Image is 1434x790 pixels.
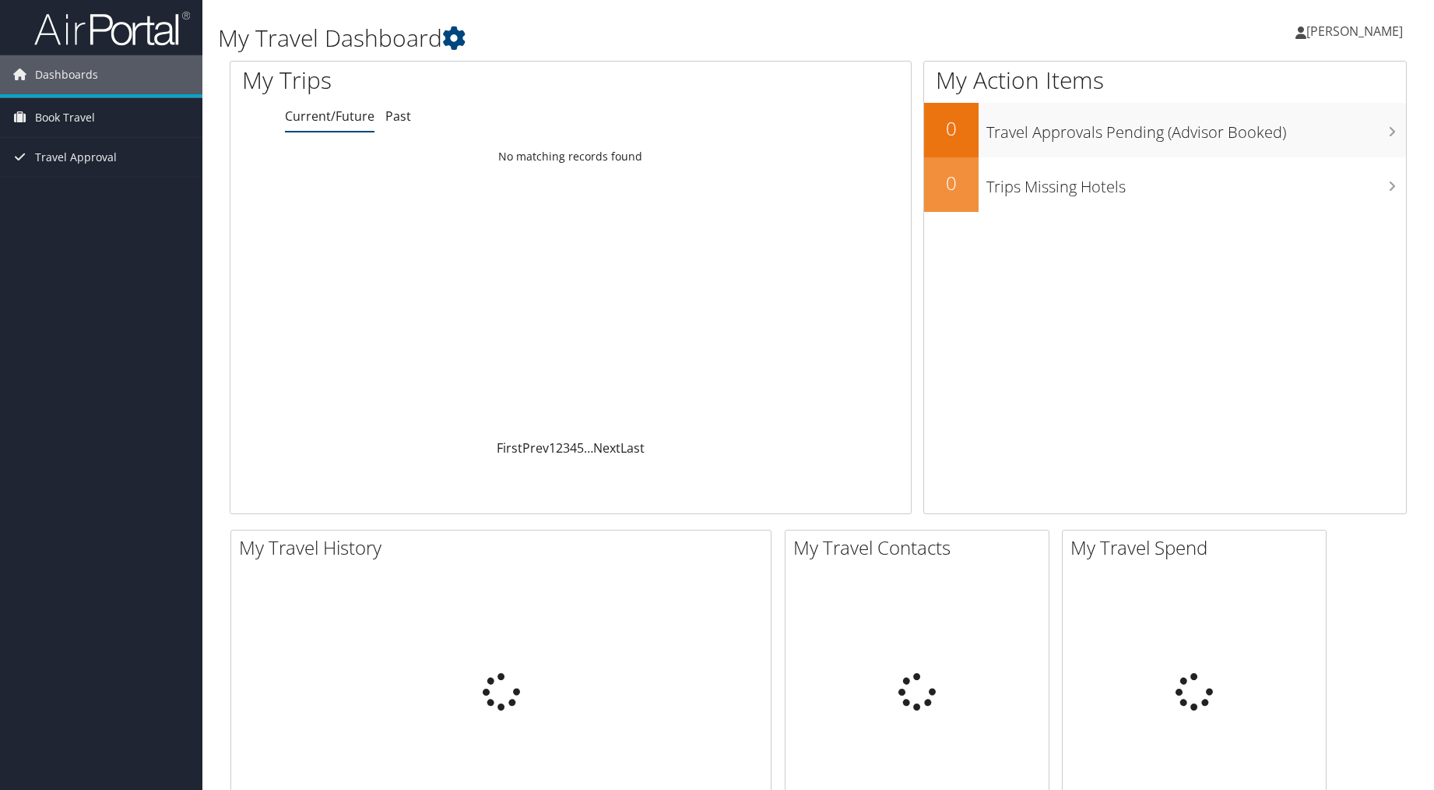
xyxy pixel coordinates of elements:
a: Next [593,439,620,457]
h2: My Travel Contacts [793,534,1049,561]
span: Travel Approval [35,138,117,177]
a: 4 [570,439,577,457]
h1: My Trips [242,64,616,97]
h2: 0 [924,170,979,196]
a: 1 [549,439,556,457]
a: 3 [563,439,570,457]
h1: My Action Items [924,64,1406,97]
span: Dashboards [35,55,98,94]
h2: My Travel Spend [1070,534,1326,561]
span: Book Travel [35,98,95,137]
h3: Trips Missing Hotels [986,168,1406,198]
img: airportal-logo.png [34,10,190,47]
h1: My Travel Dashboard [218,22,1018,55]
a: 5 [577,439,584,457]
h2: 0 [924,115,979,142]
a: 0Trips Missing Hotels [924,157,1406,212]
span: [PERSON_NAME] [1306,23,1403,40]
a: [PERSON_NAME] [1295,8,1418,55]
a: Prev [522,439,549,457]
a: 0Travel Approvals Pending (Advisor Booked) [924,103,1406,157]
a: Current/Future [285,108,374,125]
h3: Travel Approvals Pending (Advisor Booked) [986,114,1406,143]
a: 2 [556,439,563,457]
a: Past [385,108,411,125]
a: First [497,439,522,457]
span: … [584,439,593,457]
h2: My Travel History [239,534,771,561]
td: No matching records found [230,143,911,171]
a: Last [620,439,645,457]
